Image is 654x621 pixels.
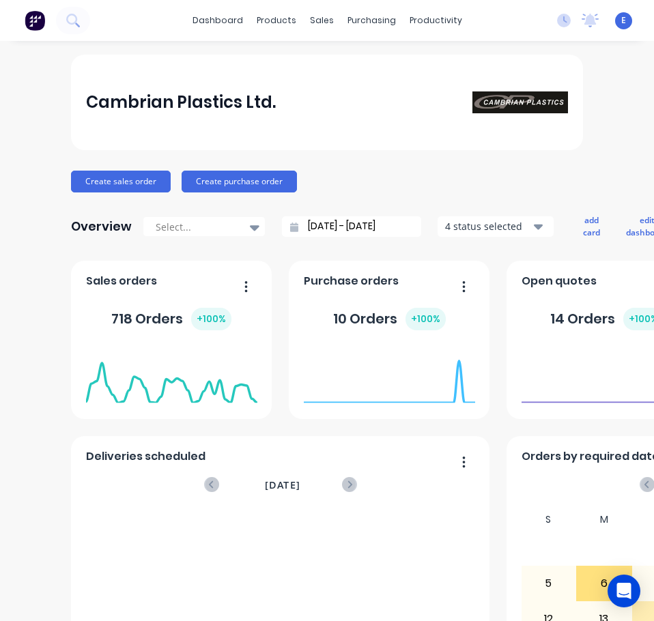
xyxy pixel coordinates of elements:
button: Create purchase order [182,171,297,192]
div: 4 status selected [445,219,531,233]
span: E [621,14,626,27]
div: Cambrian Plastics Ltd. [86,89,276,116]
div: 718 Orders [111,308,231,330]
button: add card [574,212,609,242]
div: + 100 % [191,308,231,330]
img: Cambrian Plastics Ltd. [472,91,568,113]
div: Overview [71,213,132,240]
span: Purchase orders [304,273,399,289]
div: productivity [403,10,469,31]
div: S [521,510,577,530]
span: [DATE] [265,478,300,493]
div: + 100 % [406,308,446,330]
div: M [576,510,632,530]
div: purchasing [341,10,403,31]
button: 4 status selected [438,216,554,237]
div: sales [303,10,341,31]
div: 10 Orders [333,308,446,330]
div: Open Intercom Messenger [608,575,640,607]
button: Create sales order [71,171,171,192]
div: products [250,10,303,31]
div: 6 [577,566,631,601]
a: dashboard [186,10,250,31]
span: Sales orders [86,273,157,289]
span: Open quotes [522,273,597,289]
img: Factory [25,10,45,31]
div: 5 [522,566,576,601]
